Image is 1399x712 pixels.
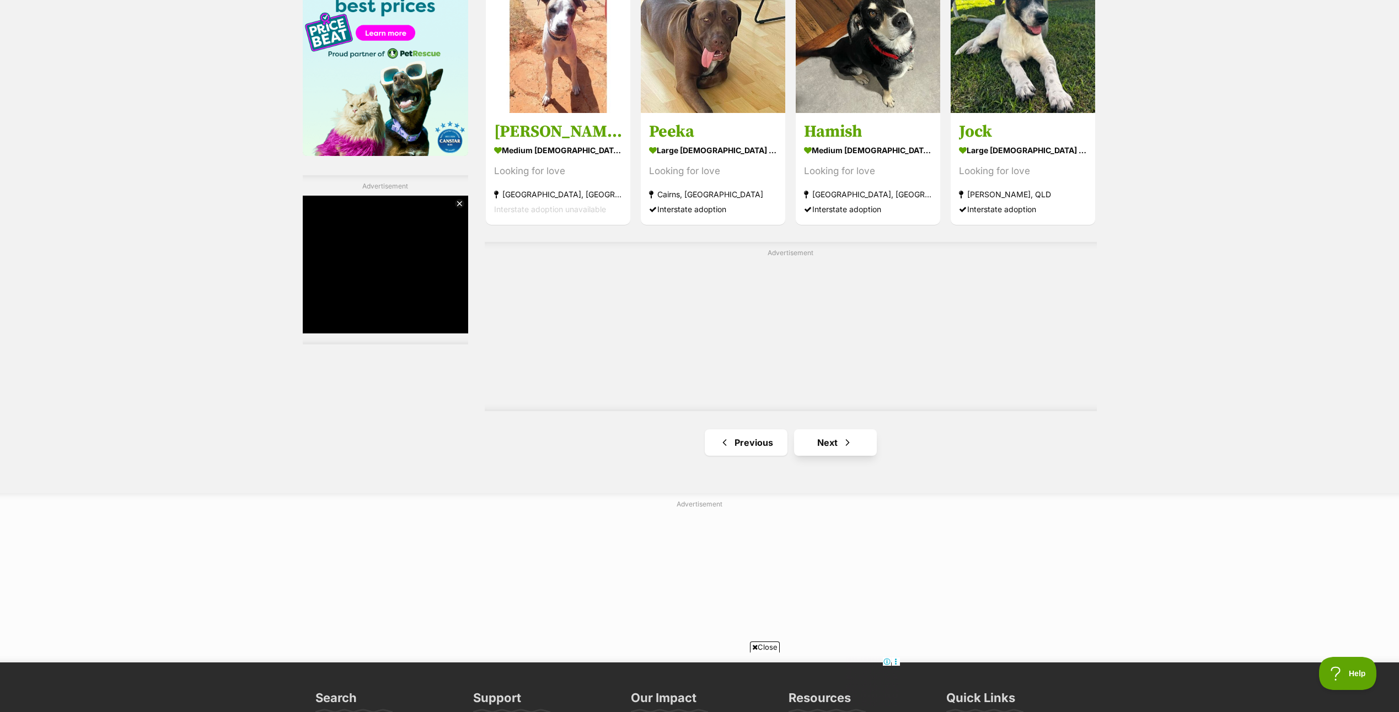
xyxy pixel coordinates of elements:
[473,690,521,712] h3: Support
[959,163,1087,178] div: Looking for love
[641,112,785,224] a: Peeka large [DEMOGRAPHIC_DATA] Dog Looking for love Cairns, [GEOGRAPHIC_DATA] Interstate adoption
[485,242,1097,411] div: Advertisement
[649,163,777,178] div: Looking for love
[1319,657,1377,690] iframe: Help Scout Beacon - Open
[705,429,787,456] a: Previous page
[750,641,780,652] span: Close
[485,429,1097,456] nav: Pagination
[523,262,1058,400] iframe: Advertisement
[494,142,622,158] strong: medium [DEMOGRAPHIC_DATA] Dog
[804,201,932,216] div: Interstate adoption
[804,186,932,201] strong: [GEOGRAPHIC_DATA], [GEOGRAPHIC_DATA]
[303,196,468,333] iframe: Advertisement
[649,121,777,142] h3: Peeka
[804,142,932,158] strong: medium [DEMOGRAPHIC_DATA] Dog
[649,142,777,158] strong: large [DEMOGRAPHIC_DATA] Dog
[315,690,357,712] h3: Search
[804,121,932,142] h3: Hamish
[794,429,877,456] a: Next page
[796,112,940,224] a: Hamish medium [DEMOGRAPHIC_DATA] Dog Looking for love [GEOGRAPHIC_DATA], [GEOGRAPHIC_DATA] Inters...
[486,112,630,224] a: [PERSON_NAME] medium [DEMOGRAPHIC_DATA] Dog Looking for love [GEOGRAPHIC_DATA], [GEOGRAPHIC_DATA]...
[303,175,468,344] div: Advertisement
[432,514,967,651] iframe: Advertisement
[951,112,1095,224] a: Jock large [DEMOGRAPHIC_DATA] Dog Looking for love [PERSON_NAME], QLD Interstate adoption
[494,121,622,142] h3: [PERSON_NAME]
[494,186,622,201] strong: [GEOGRAPHIC_DATA], [GEOGRAPHIC_DATA]
[959,186,1087,201] strong: [PERSON_NAME], QLD
[946,690,1015,712] h3: Quick Links
[499,657,900,706] iframe: Advertisement
[649,186,777,201] strong: Cairns, [GEOGRAPHIC_DATA]
[649,201,777,216] div: Interstate adoption
[494,163,622,178] div: Looking for love
[959,142,1087,158] strong: large [DEMOGRAPHIC_DATA] Dog
[494,204,606,213] span: Interstate adoption unavailable
[804,163,932,178] div: Looking for love
[959,201,1087,216] div: Interstate adoption
[959,121,1087,142] h3: Jock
